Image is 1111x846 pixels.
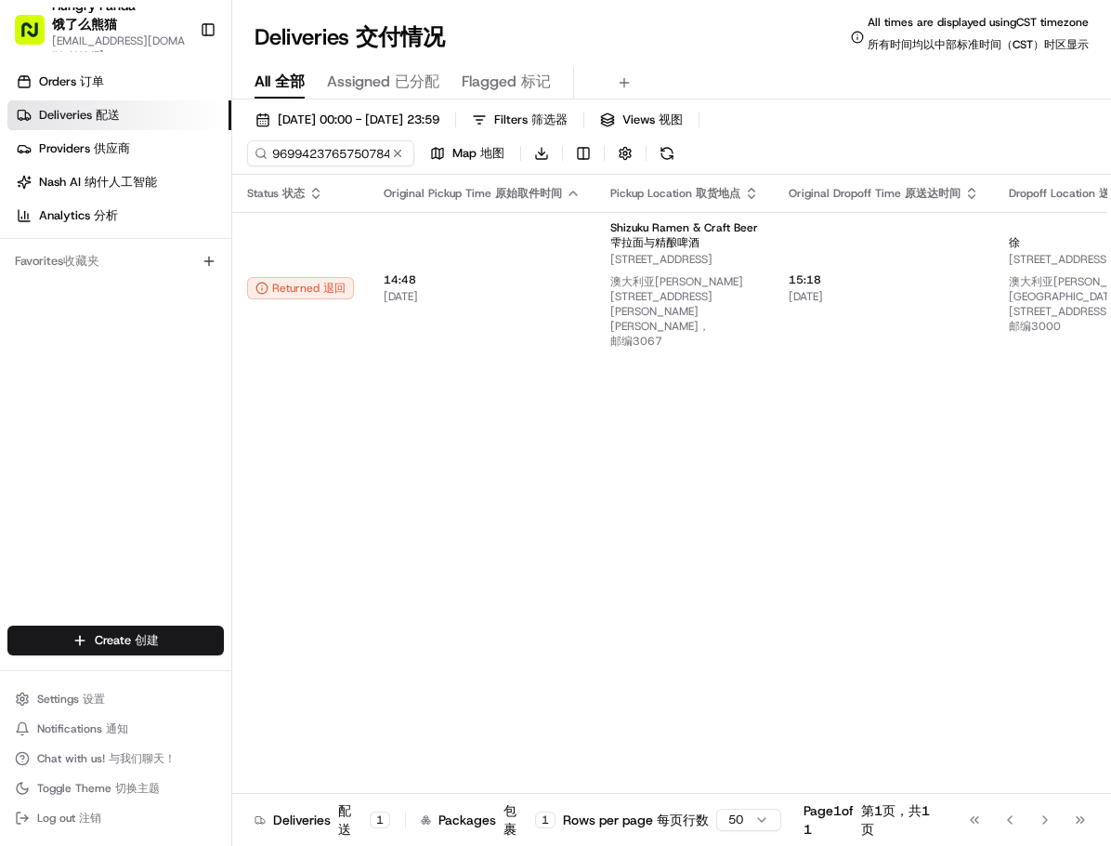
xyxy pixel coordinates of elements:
span: 地图 [480,145,504,161]
a: Deliveries 配送 [7,100,231,130]
div: Past conversations [19,242,119,257]
button: Filters 筛选器 [464,107,576,133]
button: Settings 设置 [7,686,224,712]
span: Original Pickup Time [384,186,562,201]
img: 1736555255976-a54dd68f-1ca7-489b-9aae-adbdc363a1c4 [37,339,52,354]
div: We're available if you need us! [84,196,255,211]
a: Nash AI 纳什人工智能 [7,167,231,197]
span: 14:48 [384,272,581,287]
span: Assigned [327,71,439,93]
span: • [154,338,161,353]
input: Type to search [247,140,414,166]
span: 取货地点 [696,186,740,201]
span: 通知 [106,721,128,736]
button: Create 创建 [7,626,224,655]
span: [PERSON_NAME] [58,338,150,353]
span: 分析 [94,207,118,223]
span: 徐 [1009,235,1020,250]
a: 💻API Documentation [150,408,306,442]
span: 全部 [275,72,305,91]
span: 与我们聊天！ [109,751,176,766]
a: 📗Knowledge Base [11,408,150,442]
span: 订单 [80,73,104,89]
span: 标记 [521,72,551,91]
h1: Deliveries [255,22,445,52]
button: Hungry Panda 饿了么熊猫[EMAIL_ADDRESS][DOMAIN_NAME] [7,7,192,52]
span: 纳什人工智能 [85,174,157,190]
span: 所有时间均以中部标准时间（CST）时区显示 [868,37,1089,52]
button: [EMAIL_ADDRESS][DOMAIN_NAME] [52,33,185,63]
a: Providers 供应商 [7,134,231,164]
span: [DATE] [384,289,581,304]
span: Pylon [185,461,225,475]
span: 包裹 [503,802,516,838]
span: Status [247,186,305,201]
span: 原始取件时间 [495,186,562,201]
span: Deliveries [39,107,120,124]
span: 状态 [282,186,305,201]
span: API Documentation [176,416,298,434]
span: • [61,288,68,303]
span: Notifications [37,721,128,736]
img: Nash [19,19,56,56]
span: 交付情况 [356,22,445,52]
div: 1 [535,812,555,828]
span: 注销 [79,811,101,826]
span: Chat with us! [37,751,176,766]
div: Start new chat [84,178,305,196]
div: Deliveries [255,801,390,839]
span: Flagged [462,71,551,93]
span: 雫拉面与精酿啤酒 [610,235,699,250]
span: 创建 [135,632,159,648]
span: 8月15日 [72,288,115,303]
div: 📗 [19,417,33,432]
div: Packages [421,801,556,839]
span: Nash AI [39,174,157,191]
img: 1736555255976-a54dd68f-1ca7-489b-9aae-adbdc363a1c4 [19,178,52,211]
span: 退回 [323,281,346,296]
span: Create [95,632,159,649]
span: 澳大利亚[PERSON_NAME][STREET_ADDRESS][PERSON_NAME][PERSON_NAME]，邮编3067 [610,274,743,349]
span: Orders [39,73,104,90]
span: 收藏夹 [63,253,99,269]
div: Returned [247,277,354,299]
button: Notifications 通知 [7,716,224,742]
span: 视图 [659,112,683,127]
p: Welcome 👋 [19,74,338,104]
img: Asif Zaman Khan [19,321,48,350]
button: Views 视图 [592,107,691,133]
button: Returned 退回 [247,277,354,299]
button: Toggle Theme 切换主题 [7,775,224,801]
span: Settings [37,692,105,707]
button: Map 地图 [422,140,513,166]
span: Providers [39,140,130,157]
a: Orders 订单 [7,67,231,97]
span: 8月7日 [164,338,201,353]
span: 原送达时间 [905,186,961,201]
span: 每页行数 [657,812,709,828]
span: 15:18 [789,272,979,287]
div: 💻 [157,417,172,432]
span: Pickup Location [610,186,740,201]
span: Views [622,112,683,128]
span: 筛选器 [531,112,568,127]
span: Filters [494,112,568,128]
span: Log out [37,811,101,826]
div: Favorites [7,246,224,276]
div: 1 [370,812,390,828]
button: Start new chat [316,183,338,205]
span: 配送 [96,107,120,123]
button: [DATE] 00:00 - [DATE] 23:59 [247,107,448,133]
span: 第1页，共1页 [861,802,930,838]
span: 配送 [338,802,351,838]
a: Powered byPylon [131,460,225,475]
span: Map [452,145,504,162]
span: [DATE] [789,289,979,304]
span: 切换主题 [115,781,160,796]
span: 设置 [83,692,105,707]
span: Knowledge Base [37,416,142,434]
div: Page 1 of 1 [804,801,936,839]
span: 供应商 [94,140,130,156]
img: 1727276513143-84d647e1-66c0-4f92-a045-3c9f9f5dfd92 [39,178,72,211]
